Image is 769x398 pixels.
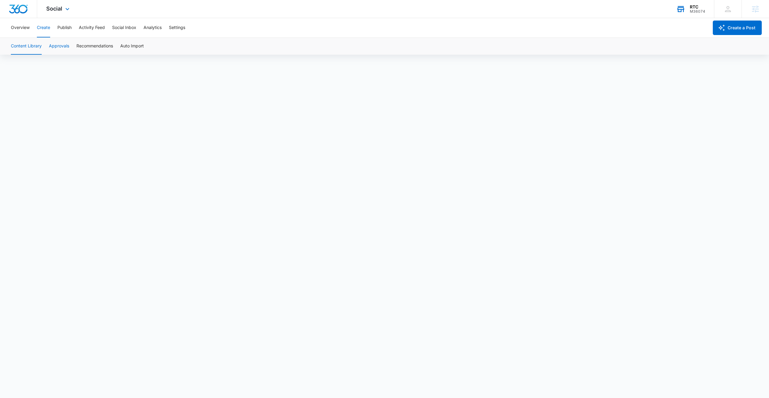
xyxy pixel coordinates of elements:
button: Activity Feed [79,18,105,37]
span: Social [46,5,62,12]
div: account name [690,5,705,9]
button: Analytics [144,18,162,37]
button: Create a Post [713,21,762,35]
div: account id [690,9,705,14]
button: Social Inbox [112,18,136,37]
button: Content Library [11,38,42,55]
button: Overview [11,18,30,37]
button: Publish [57,18,72,37]
button: Settings [169,18,185,37]
button: Recommendations [76,38,113,55]
button: Create [37,18,50,37]
button: Auto Import [120,38,144,55]
button: Approvals [49,38,69,55]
